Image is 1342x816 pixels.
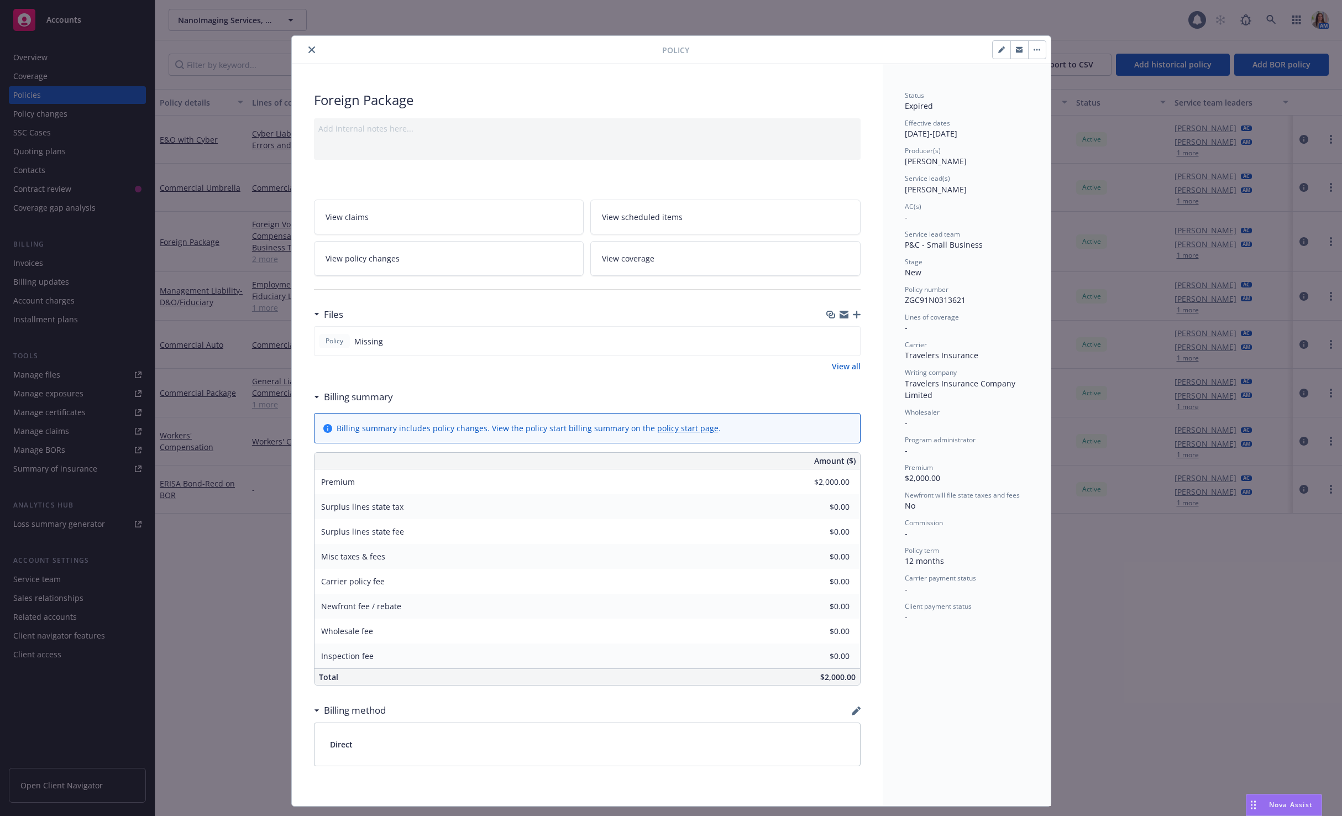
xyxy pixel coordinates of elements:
[784,648,856,665] input: 0.00
[326,211,369,223] span: View claims
[324,390,393,404] h3: Billing summary
[314,307,343,322] div: Files
[905,490,1020,500] span: Newfront will file state taxes and fees
[602,253,654,264] span: View coverage
[314,241,584,276] a: View policy changes
[1246,794,1260,815] div: Drag to move
[314,390,393,404] div: Billing summary
[905,118,950,128] span: Effective dates
[318,123,856,134] div: Add internal notes here...
[832,360,861,372] a: View all
[905,350,978,360] span: Travelers Insurance
[321,601,401,611] span: Newfront fee / rebate
[905,500,915,511] span: No
[784,598,856,615] input: 0.00
[905,101,933,111] span: Expired
[905,312,959,322] span: Lines of coverage
[905,378,1018,400] span: Travelers Insurance Company Limited
[905,267,921,278] span: New
[321,576,385,587] span: Carrier policy fee
[905,340,927,349] span: Carrier
[784,524,856,540] input: 0.00
[321,626,373,636] span: Wholesale fee
[905,146,941,155] span: Producer(s)
[905,417,908,428] span: -
[321,501,403,512] span: Surplus lines state tax
[590,200,861,234] a: View scheduled items
[324,307,343,322] h3: Files
[905,601,972,611] span: Client payment status
[905,546,939,555] span: Policy term
[784,573,856,590] input: 0.00
[905,118,1029,139] div: [DATE] - [DATE]
[321,477,355,487] span: Premium
[319,672,338,682] span: Total
[814,455,856,467] span: Amount ($)
[905,229,960,239] span: Service lead team
[905,473,940,483] span: $2,000.00
[662,44,689,56] span: Policy
[905,556,944,566] span: 12 months
[905,518,943,527] span: Commission
[905,611,908,622] span: -
[1269,800,1313,809] span: Nova Assist
[314,723,860,766] div: Direct
[1246,794,1322,816] button: Nova Assist
[905,285,948,294] span: Policy number
[784,474,856,490] input: 0.00
[321,651,374,661] span: Inspection fee
[905,239,983,250] span: P&C - Small Business
[321,551,385,562] span: Misc taxes & fees
[905,202,921,211] span: AC(s)
[602,211,683,223] span: View scheduled items
[905,407,940,417] span: Wholesaler
[905,174,950,183] span: Service lead(s)
[324,703,386,718] h3: Billing method
[326,253,400,264] span: View policy changes
[314,200,584,234] a: View claims
[905,445,908,456] span: -
[905,573,976,583] span: Carrier payment status
[657,423,719,433] a: policy start page
[905,184,967,195] span: [PERSON_NAME]
[820,672,856,682] span: $2,000.00
[314,703,386,718] div: Billing method
[905,463,933,472] span: Premium
[905,368,957,377] span: Writing company
[314,91,861,109] div: Foreign Package
[905,257,922,266] span: Stage
[323,336,345,346] span: Policy
[905,435,976,444] span: Program administrator
[905,528,908,538] span: -
[905,91,924,100] span: Status
[784,499,856,515] input: 0.00
[337,422,721,434] div: Billing summary includes policy changes. View the policy start billing summary on the .
[905,212,908,222] span: -
[905,156,967,166] span: [PERSON_NAME]
[905,295,966,305] span: ZGC91N0313621
[305,43,318,56] button: close
[905,584,908,594] span: -
[321,526,404,537] span: Surplus lines state fee
[784,548,856,565] input: 0.00
[354,336,383,347] span: Missing
[590,241,861,276] a: View coverage
[905,322,908,333] span: -
[784,623,856,640] input: 0.00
